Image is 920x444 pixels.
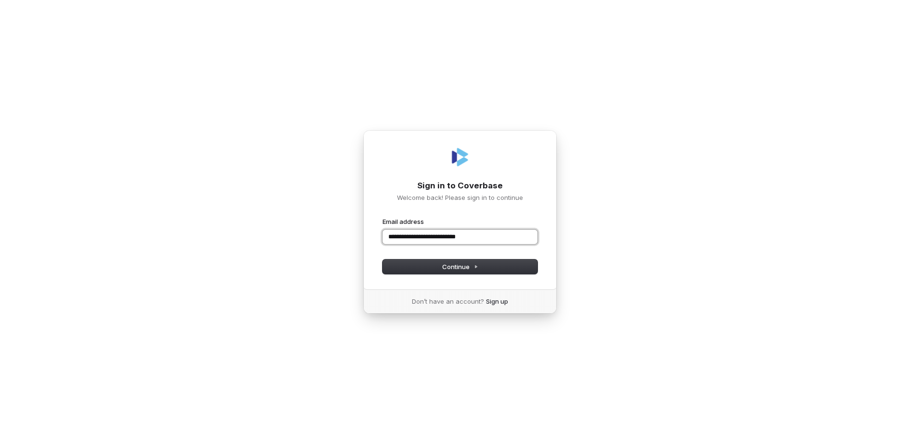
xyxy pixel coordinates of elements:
[383,193,537,202] p: Welcome back! Please sign in to continue
[486,297,508,306] a: Sign up
[412,297,484,306] span: Don’t have an account?
[442,262,478,271] span: Continue
[448,146,472,169] img: Coverbase
[383,180,537,192] h1: Sign in to Coverbase
[383,259,537,274] button: Continue
[383,217,424,226] label: Email address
